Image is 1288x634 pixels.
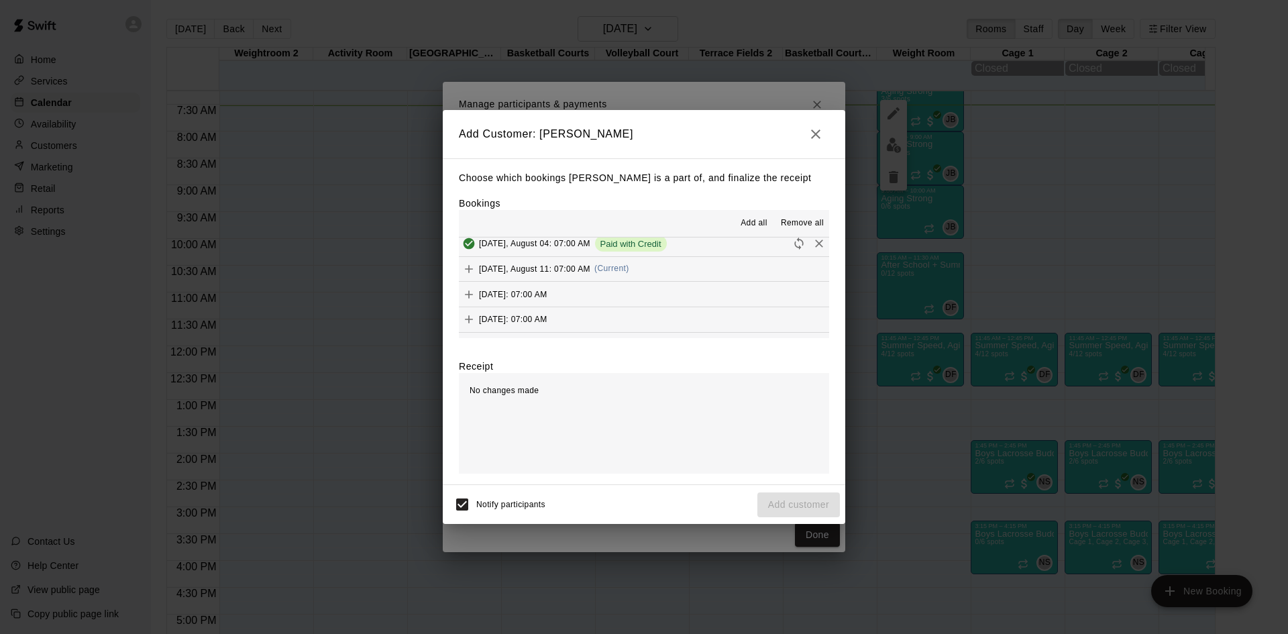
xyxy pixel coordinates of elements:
span: Add [459,288,479,299]
span: Add [459,314,479,324]
span: Reschedule [789,238,809,248]
span: Add all [741,217,767,230]
button: Added & Paid [459,233,479,254]
button: Added & Paid[DATE], August 04: 07:00 AMPaid with CreditRescheduleRemove [459,231,829,256]
p: Choose which bookings [PERSON_NAME] is a part of, and finalize the receipt [459,170,829,187]
span: Remove [809,238,829,248]
span: Notify participants [476,500,545,510]
button: Remove all [775,213,829,234]
span: [DATE]: 07:00 AM [479,289,547,299]
h2: Add Customer: [PERSON_NAME] [443,110,845,158]
button: Add all [733,213,775,234]
button: Add[DATE], August 11: 07:00 AM(Current) [459,257,829,282]
label: Bookings [459,198,500,209]
span: Add [459,263,479,273]
span: [DATE], August 04: 07:00 AM [479,239,590,248]
button: Add[DATE]: 07:00 AM [459,282,829,307]
span: (Current) [594,264,629,273]
span: No changes made [470,386,539,395]
button: Add[DATE]: 07:00 AM [459,307,829,332]
span: Paid with Credit [595,239,667,249]
span: Remove all [781,217,824,230]
button: Add[DATE], September 01: 07:00 AM [459,333,829,358]
label: Receipt [459,360,493,373]
span: [DATE]: 07:00 AM [479,315,547,324]
span: [DATE], August 11: 07:00 AM [479,264,590,273]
